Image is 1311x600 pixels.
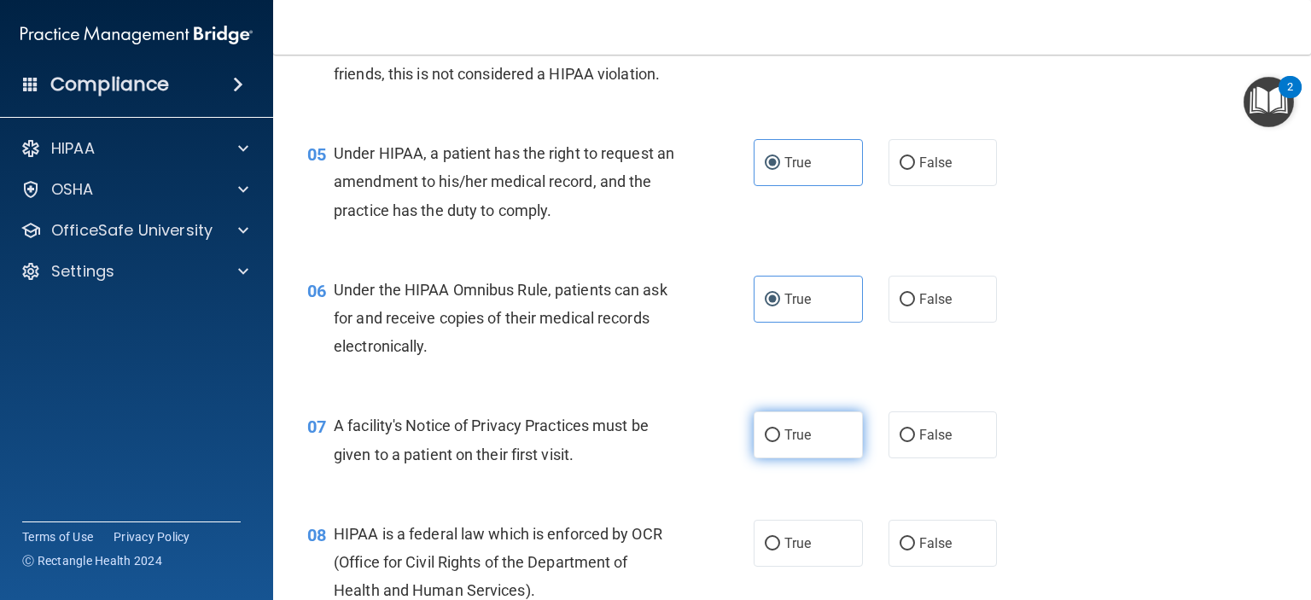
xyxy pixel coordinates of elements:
[784,535,811,551] span: True
[919,291,953,307] span: False
[900,157,915,170] input: False
[334,417,649,463] span: A facility's Notice of Privacy Practices must be given to a patient on their first visit.
[334,144,674,218] span: Under HIPAA, a patient has the right to request an amendment to his/her medical record, and the p...
[307,525,326,545] span: 08
[765,429,780,442] input: True
[307,281,326,301] span: 06
[20,138,248,159] a: HIPAA
[784,427,811,443] span: True
[919,154,953,171] span: False
[334,281,667,355] span: Under the HIPAA Omnibus Rule, patients can ask for and receive copies of their medical records el...
[784,291,811,307] span: True
[919,535,953,551] span: False
[51,138,95,159] p: HIPAA
[51,220,213,241] p: OfficeSafe University
[50,73,169,96] h4: Compliance
[20,18,253,52] img: PMB logo
[51,179,94,200] p: OSHA
[334,525,662,599] span: HIPAA is a federal law which is enforced by OCR (Office for Civil Rights of the Department of Hea...
[20,179,248,200] a: OSHA
[114,528,190,545] a: Privacy Policy
[900,429,915,442] input: False
[765,157,780,170] input: True
[22,528,93,545] a: Terms of Use
[765,538,780,550] input: True
[900,538,915,550] input: False
[1287,87,1293,109] div: 2
[22,552,162,569] span: Ⓒ Rectangle Health 2024
[919,427,953,443] span: False
[900,294,915,306] input: False
[765,294,780,306] input: True
[51,261,114,282] p: Settings
[307,144,326,165] span: 05
[20,261,248,282] a: Settings
[1244,77,1294,127] button: Open Resource Center, 2 new notifications
[784,154,811,171] span: True
[307,417,326,437] span: 07
[20,220,248,241] a: OfficeSafe University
